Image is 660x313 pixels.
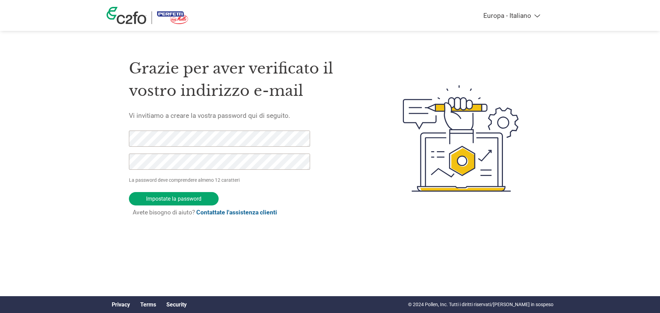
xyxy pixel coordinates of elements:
img: create-password [390,47,531,230]
a: Contattate l'assistenza clienti [196,209,277,216]
a: Privacy [112,301,130,308]
a: Terms [140,301,156,308]
img: c2fo logo [107,7,146,24]
h1: Grazie per aver verificato il vostro indirizzo e-mail [129,57,370,102]
a: Security [166,301,187,308]
input: Impostate la password [129,192,219,205]
h5: Vi invitiamo a creare la vostra password qui di seguito. [129,112,370,120]
p: La password deve comprendere almeno 12 caratteri [129,177,312,184]
img: Perfetti Van Melle [157,11,188,24]
p: © 2024 Pollen, Inc. Tutti i diritti riservati/[PERSON_NAME] in sospeso [408,301,553,308]
span: Avete bisogno di aiuto? [133,209,277,216]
